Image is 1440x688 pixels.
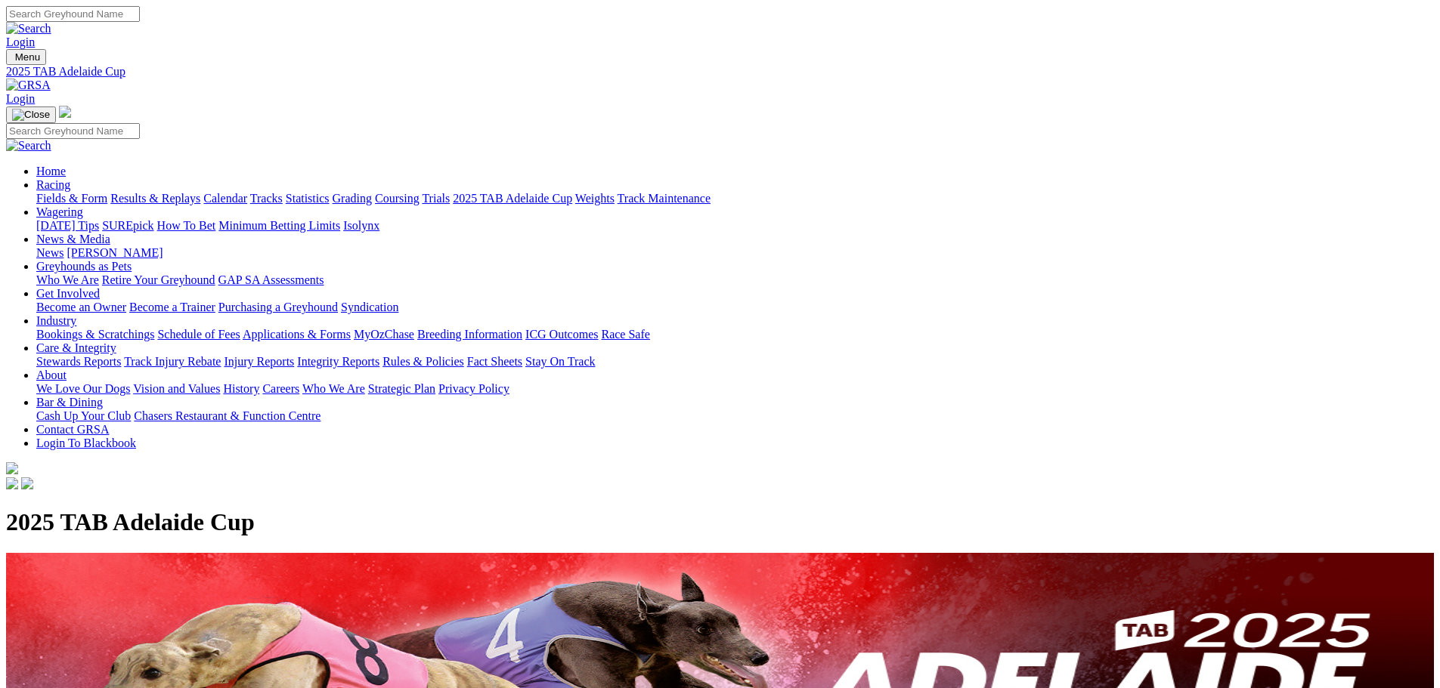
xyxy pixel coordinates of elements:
a: Industry [36,314,76,327]
a: Greyhounds as Pets [36,260,132,273]
a: Injury Reports [224,355,294,368]
a: MyOzChase [354,328,414,341]
a: Race Safe [601,328,649,341]
a: Retire Your Greyhound [102,273,215,286]
a: Bookings & Scratchings [36,328,154,341]
a: Coursing [375,192,420,205]
div: Greyhounds as Pets [36,273,1434,287]
img: facebook.svg [6,477,18,489]
a: Strategic Plan [368,382,435,395]
a: Contact GRSA [36,423,109,436]
a: How To Bet [157,219,216,232]
a: Bar & Dining [36,396,103,409]
a: Grading [333,192,372,205]
a: Fact Sheets [467,355,522,368]
div: Racing [36,192,1434,205]
div: Get Involved [36,301,1434,314]
a: 2025 TAB Adelaide Cup [453,192,572,205]
a: Applications & Forms [243,328,351,341]
a: Track Maintenance [618,192,711,205]
a: Racing [36,178,70,191]
div: News & Media [36,246,1434,260]
img: logo-grsa-white.png [6,462,18,474]
a: News & Media [36,233,110,245]
a: Wagering [36,205,83,218]
a: Who We Are [302,382,365,395]
a: Who We Are [36,273,99,286]
img: logo-grsa-white.png [59,106,71,118]
a: Trials [422,192,450,205]
a: News [36,246,63,259]
div: Care & Integrity [36,355,1434,369]
a: Tracks [250,192,283,205]
button: Toggle navigation [6,106,56,123]
a: Weights [575,192,615,205]
img: GRSA [6,79,51,92]
a: History [223,382,259,395]
img: Close [12,109,50,121]
a: Schedule of Fees [157,328,240,341]
a: Careers [262,382,299,395]
a: Isolynx [343,219,379,232]
a: Calendar [203,192,247,205]
a: Vision and Values [133,382,220,395]
a: Privacy Policy [438,382,509,395]
a: Results & Replays [110,192,200,205]
img: twitter.svg [21,477,33,489]
span: Menu [15,51,40,63]
a: Become a Trainer [129,301,215,313]
input: Search [6,6,140,22]
a: Purchasing a Greyhound [218,301,338,313]
a: Integrity Reports [297,355,379,368]
img: Search [6,22,51,35]
a: SUREpick [102,219,153,232]
a: 2025 TAB Adelaide Cup [6,65,1434,79]
div: Wagering [36,219,1434,233]
h1: 2025 TAB Adelaide Cup [6,508,1434,536]
a: Statistics [286,192,330,205]
a: Fields & Form [36,192,107,205]
a: GAP SA Assessments [218,273,324,286]
a: Cash Up Your Club [36,409,131,422]
a: [DATE] Tips [36,219,99,232]
a: Minimum Betting Limits [218,219,340,232]
input: Search [6,123,140,139]
a: Get Involved [36,287,100,300]
a: Login To Blackbook [36,437,136,449]
div: About [36,382,1434,396]
a: Stewards Reports [36,355,121,368]
a: Care & Integrity [36,341,116,354]
a: Login [6,35,35,48]
a: [PERSON_NAME] [67,246,163,259]
a: Chasers Restaurant & Function Centre [134,409,321,422]
a: Stay On Track [525,355,595,368]
div: Industry [36,328,1434,341]
a: Track Injury Rebate [124,355,221,368]
button: Toggle navigation [6,49,46,65]
a: ICG Outcomes [525,328,598,341]
a: Breeding Information [417,328,522,341]
a: Home [36,165,66,177]
div: Bar & Dining [36,409,1434,423]
a: About [36,369,67,381]
img: Search [6,139,51,153]
a: Become an Owner [36,301,126,313]
a: We Love Our Dogs [36,382,130,395]
a: Syndication [341,301,398,313]
a: Login [6,92,35,105]
a: Rules & Policies [382,355,464,368]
